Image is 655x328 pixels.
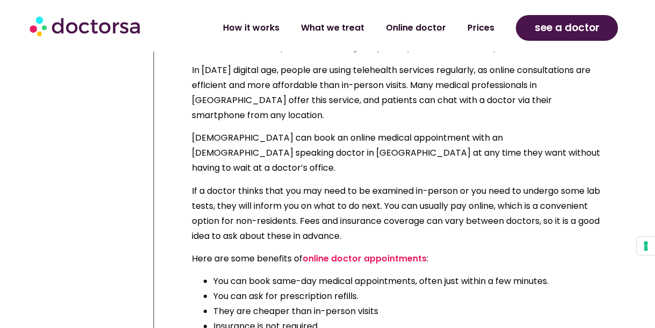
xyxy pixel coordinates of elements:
[192,252,428,265] span: Here are some benefits of :
[637,237,655,255] button: Your consent preferences for tracking technologies
[192,184,605,244] p: If a doctor thinks that you may need to be examined in-person or you need to undergo some lab tes...
[375,16,457,40] a: Online doctor
[535,19,600,37] span: see a doctor
[213,305,378,317] span: They are cheaper than in-person visits
[290,16,375,40] a: What we treat
[516,15,618,41] a: see a doctor
[192,63,605,123] p: In [DATE] digital age, people are using telehealth services regularly, as online consultations ar...
[303,252,427,265] a: online doctor appointments
[177,16,505,40] nav: Menu
[213,290,358,302] span: You can ask for prescription refills.
[192,130,605,176] p: [DEMOGRAPHIC_DATA] can book an online medical appointment with an [DEMOGRAPHIC_DATA] speaking doc...
[213,275,549,287] span: You can book same-day medical appointments, often just within a few minutes.
[457,16,505,40] a: Prices
[212,16,290,40] a: How it works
